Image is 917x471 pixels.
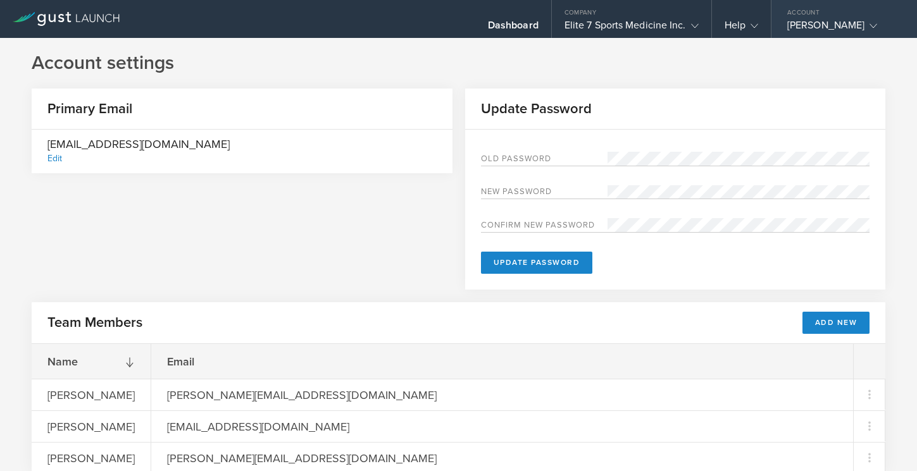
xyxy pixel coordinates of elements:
div: [PERSON_NAME] [32,411,151,441]
div: [PERSON_NAME] [32,379,151,410]
div: [PERSON_NAME][EMAIL_ADDRESS][DOMAIN_NAME] [151,379,453,410]
div: Help [725,19,758,38]
div: [PERSON_NAME] [787,19,895,38]
div: Edit [47,153,62,164]
h1: Account settings [32,51,885,76]
div: [EMAIL_ADDRESS][DOMAIN_NAME] [151,411,366,441]
button: Update Password [481,252,593,274]
label: Old Password [481,155,608,166]
iframe: Chat Widget [854,410,917,471]
h2: Update Password [465,100,592,118]
button: Add New [802,312,870,334]
label: New password [481,188,608,199]
div: [EMAIL_ADDRESS][DOMAIN_NAME] [47,136,230,167]
div: Email [151,344,341,379]
div: Elite 7 Sports Medicine Inc. [565,19,699,38]
label: Confirm new password [481,221,608,232]
h2: Primary Email [32,100,132,118]
div: Name [32,344,151,379]
h2: Team Members [47,314,142,332]
div: Dashboard [488,19,539,38]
